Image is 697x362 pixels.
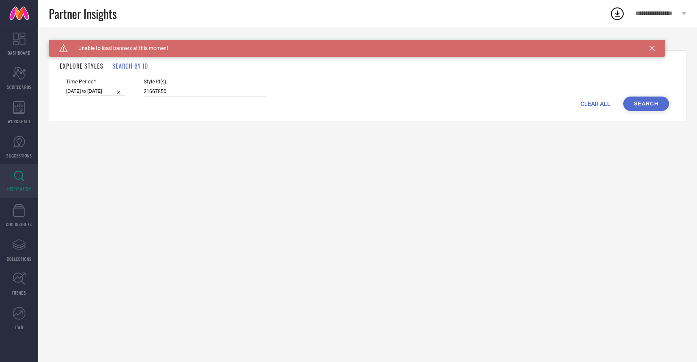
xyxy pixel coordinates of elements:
span: CDC INSIGHTS [6,221,32,227]
span: CLEAR ALL [580,100,611,107]
span: SCORECARDS [7,84,32,90]
div: Open download list [610,6,625,21]
input: Select time period [66,87,125,96]
span: COLLECTIONS [7,256,32,262]
h1: SEARCH BY ID [112,61,148,70]
input: Enter comma separated style ids e.g. 12345, 67890 [144,87,267,97]
span: Partner Insights [49,5,117,22]
span: DASHBOARD [8,50,31,56]
span: FWD [15,324,23,330]
span: WORKSPACE [8,118,31,124]
span: Style Id(s) [144,79,267,85]
span: SUGGESTIONS [6,152,32,159]
span: INSPIRATION [7,185,31,192]
span: Unable to load banners at this moment [68,45,168,51]
span: Time Period* [66,79,125,85]
div: Back TO Dashboard [49,40,686,46]
h1: EXPLORE STYLES [60,61,103,70]
span: TRENDS [12,290,26,296]
button: Search [623,97,669,111]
